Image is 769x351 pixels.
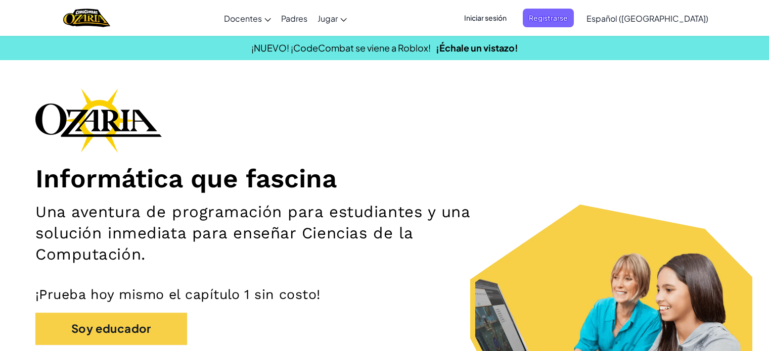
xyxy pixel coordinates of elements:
[35,88,162,153] img: Ozaria branding logo
[581,5,713,32] a: Español ([GEOGRAPHIC_DATA])
[35,286,734,303] p: ¡Prueba hoy mismo el capítulo 1 sin costo!
[35,202,503,266] h2: Una aventura de programación para estudiantes y una solución inmediata para enseñar Ciencias de l...
[436,42,518,54] a: ¡Échale un vistazo!
[219,5,276,32] a: Docentes
[318,13,338,24] span: Jugar
[523,9,574,27] button: Registrarse
[35,163,734,194] h1: Informática que fascina
[458,9,513,27] button: Iniciar sesión
[224,13,262,24] span: Docentes
[251,42,431,54] span: ¡NUEVO! ¡CodeCombat se viene a Roblox!
[586,13,708,24] span: Español ([GEOGRAPHIC_DATA])
[63,8,110,28] img: Home
[276,5,312,32] a: Padres
[312,5,352,32] a: Jugar
[63,8,110,28] a: Ozaria by CodeCombat logo
[35,313,187,344] button: Soy educador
